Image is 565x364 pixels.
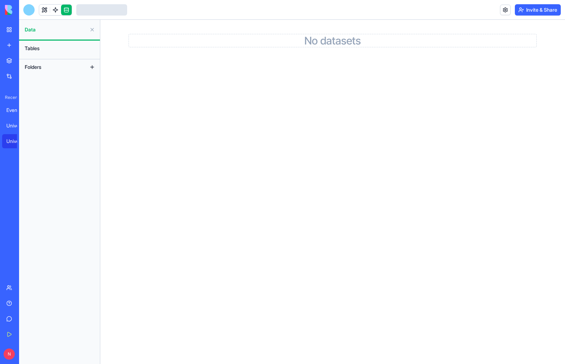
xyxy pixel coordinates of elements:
button: Tables [21,43,98,54]
span: Folders [25,64,41,71]
div: Event Memory Maker [6,107,26,114]
span: Data [25,26,87,33]
h2: No datasets [129,34,536,47]
span: Tables [25,45,40,52]
div: University Orientation Event App [6,138,26,145]
span: N [4,348,15,360]
button: Invite & Share [515,4,561,16]
button: Folders [21,61,87,73]
div: University Orientation Hub [6,122,26,129]
span: Recent [2,95,17,100]
a: Event Memory Maker [2,103,30,117]
img: logo [5,5,49,15]
a: University Orientation Event App [2,134,30,148]
a: University Orientation Hub [2,119,30,133]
